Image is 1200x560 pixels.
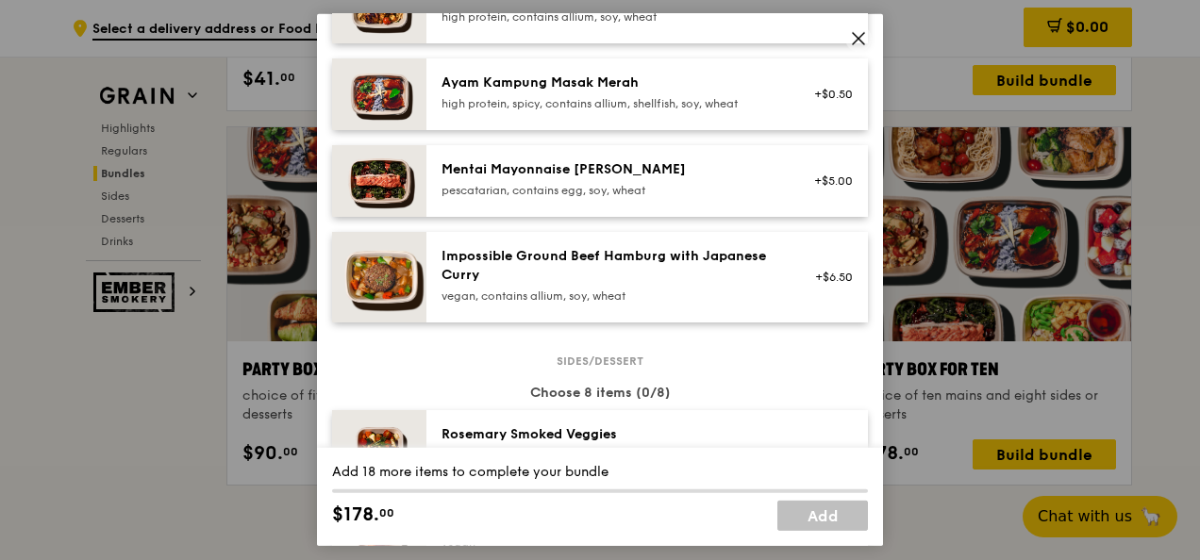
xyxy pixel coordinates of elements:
div: Impossible Ground Beef Hamburg with Japanese Curry [442,247,780,285]
span: $178. [332,501,379,529]
div: Choose 8 items (0/8) [332,384,868,403]
span: Sides/dessert [549,354,651,369]
img: daily_normal_HORZ-Impossible-Hamburg-With-Japanese-Curry.jpg [332,232,426,322]
img: daily_normal_Ayam_Kampung_Masak_Merah_Horizontal_.jpg [332,58,426,130]
img: daily_normal_Thyme-Rosemary-Zucchini-HORZ.jpg [332,410,426,482]
div: vegan, contains allium, soy, wheat [442,288,780,304]
span: 00 [379,505,394,520]
div: Ayam Kampung Masak Merah [442,74,780,92]
a: Add [777,501,868,531]
div: Add 18 more items to complete your bundle [332,463,868,482]
div: Rosemary Smoked Veggies [442,425,780,444]
div: Mentai Mayonnaise [PERSON_NAME] [442,160,780,179]
div: +$5.00 [803,173,853,189]
div: +$6.50 [803,270,853,285]
div: high protein, spicy, contains allium, shellfish, soy, wheat [442,96,780,111]
img: daily_normal_Mentai-Mayonnaise-Aburi-Salmon-HORZ.jpg [332,145,426,217]
div: pescatarian, contains egg, soy, wheat [442,183,780,198]
div: high protein, contains allium, soy, wheat [442,9,780,25]
div: +$0.50 [803,87,853,102]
